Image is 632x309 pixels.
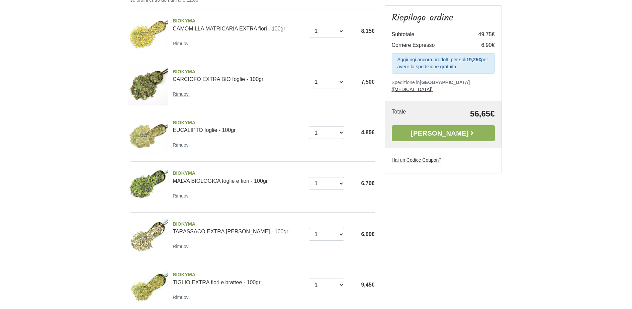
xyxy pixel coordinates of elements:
span: BIOKYMA [173,221,304,228]
a: ([MEDICAL_DATA]) [392,87,433,92]
small: Rimuovi [173,41,190,46]
a: BIOKYMAMALVA BIOLOGICA foglie e fiori - 100gr [173,170,304,184]
small: Rimuovi [173,91,190,97]
span: 9,45€ [361,282,374,288]
a: BIOKYMACARCIOFO EXTRA BIO foglie - 100gr [173,68,304,82]
img: TIGLIO EXTRA fiori e brattee - 100gr [128,268,168,308]
div: Aggiungi ancora prodotti per soli per avere la spedizione gratuita. [392,53,495,74]
span: BIOKYMA [173,271,304,279]
small: Rimuovi [173,142,190,148]
b: [GEOGRAPHIC_DATA] [420,80,470,85]
img: MALVA BIOLOGICA foglie e fiori - 100gr [128,167,168,207]
p: Spedizione in [392,79,495,93]
small: Rimuovi [173,244,190,249]
u: Hai un Codice Coupon? [392,157,442,163]
a: BIOKYMACAMOMILLA MATRICARIA EXTRA fiori - 100gr [173,17,304,31]
a: Rimuovi [173,191,192,200]
a: Rimuovi [173,141,192,149]
span: 8,15€ [361,28,374,34]
label: Hai un Codice Coupon? [392,157,442,164]
img: CAMOMILLA MATRICARIA EXTRA fiori - 100gr [128,15,168,55]
a: Rimuovi [173,242,192,250]
small: Rimuovi [173,193,190,199]
a: Rimuovi [173,293,192,301]
a: Rimuovi [173,90,192,98]
span: 4,85€ [361,130,374,135]
img: EUCALIPTO foglie - 100gr [128,117,168,156]
a: BIOKYMATIGLIO EXTRA fiori e brattee - 100gr [173,271,304,285]
a: [PERSON_NAME] [392,125,495,141]
td: 56,65€ [430,108,495,120]
span: 6,90€ [361,231,374,237]
td: Corriere Espresso [392,40,468,51]
strong: 19,25€ [466,57,481,62]
td: Totale [392,108,430,120]
span: BIOKYMA [173,170,304,177]
span: BIOKYMA [173,17,304,25]
a: Rimuovi [173,39,192,48]
span: BIOKYMA [173,68,304,76]
td: 49,75€ [468,29,495,40]
small: Rimuovi [173,295,190,300]
span: 6,70€ [361,180,374,186]
h3: Riepilogo ordine [392,12,495,24]
img: TARASSACO EXTRA radice - 100gr [128,218,168,258]
a: BIOKYMAEUCALIPTO foglie - 100gr [173,119,304,133]
a: BIOKYMATARASSACO EXTRA [PERSON_NAME] - 100gr [173,221,304,235]
span: 7,50€ [361,79,374,85]
img: CARCIOFO EXTRA BIO foglie - 100gr [128,66,168,105]
td: 6,90€ [468,40,495,51]
td: Subtotale [392,29,468,40]
span: BIOKYMA [173,119,304,127]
